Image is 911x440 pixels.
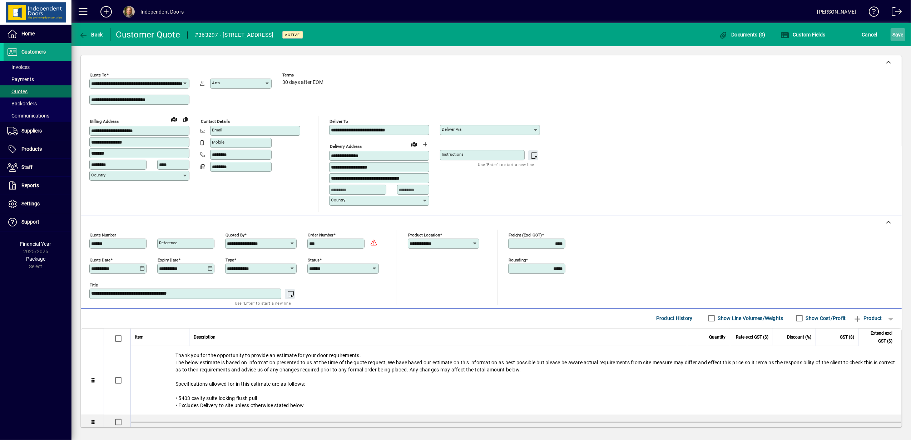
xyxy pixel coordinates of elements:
a: View on map [168,113,180,125]
a: Reports [4,177,71,195]
span: Settings [21,201,40,206]
a: Quotes [4,85,71,97]
button: Copy to Delivery address [180,114,191,125]
mat-label: Rounding [509,257,526,262]
span: Item [135,333,144,341]
a: Home [4,25,71,43]
a: Suppliers [4,122,71,140]
label: Show Cost/Profit [804,315,846,322]
a: Staff [4,159,71,176]
a: Support [4,213,71,231]
span: Cancel [862,29,878,40]
div: #363297 - [STREET_ADDRESS] [195,29,273,41]
mat-label: Reference [159,240,177,245]
span: Custom Fields [781,32,826,37]
span: Extend excl GST ($) [863,329,892,345]
span: Quotes [7,89,28,94]
span: Back [79,32,103,37]
mat-hint: Use 'Enter' to start a new line [478,160,534,169]
a: Settings [4,195,71,213]
span: Support [21,219,39,225]
span: Description [194,333,216,341]
button: Product [850,312,886,325]
mat-label: Quote To [90,72,107,77]
mat-label: Attn [212,80,220,85]
span: Terms [282,73,325,77]
mat-label: Status [308,257,320,262]
span: Discount (%) [787,333,811,341]
mat-label: Country [91,172,105,177]
mat-label: Product location [408,232,440,237]
label: Show Line Volumes/Weights [717,315,783,322]
span: Communications [7,113,49,119]
span: ave [892,29,903,40]
button: Choose address [420,139,431,150]
mat-hint: Use 'Enter' to start a new line [235,299,291,307]
span: GST ($) [840,333,854,341]
mat-label: Deliver via [442,127,461,132]
a: Knowledge Base [863,1,879,25]
a: Backorders [4,97,71,110]
span: Quantity [709,333,726,341]
span: Home [21,31,35,36]
mat-label: Email [212,127,222,132]
span: S [892,32,895,37]
span: Financial Year [20,241,51,247]
span: Reports [21,182,39,188]
span: 30 days after EOM [282,80,323,85]
mat-label: Freight (excl GST) [509,232,542,237]
button: Documents (0) [717,28,767,41]
span: Active [285,32,300,37]
button: Cancel [860,28,880,41]
span: Invoices [7,64,30,70]
div: Customer Quote [116,29,180,40]
a: Invoices [4,61,71,73]
button: Product History [653,312,695,325]
span: Rate excl GST ($) [736,333,768,341]
div: Independent Doors [140,6,184,17]
a: Payments [4,73,71,85]
mat-label: Country [331,197,345,202]
mat-label: Deliver To [330,119,348,124]
span: Payments [7,76,34,82]
button: Custom Fields [779,28,827,41]
mat-label: Type [226,257,234,262]
div: Thank you for the opportunity to provide an estimate for your door requirements. The below estima... [131,346,901,415]
span: Products [21,146,42,152]
button: Add [95,5,118,18]
span: Product History [656,312,693,324]
span: Suppliers [21,128,42,134]
span: Product [853,312,882,324]
span: Backorders [7,101,37,106]
button: Profile [118,5,140,18]
a: View on map [408,138,420,150]
span: Customers [21,49,46,55]
div: [PERSON_NAME] [817,6,856,17]
span: Documents (0) [719,32,766,37]
mat-label: Instructions [442,152,464,157]
mat-label: Title [90,282,98,287]
a: Logout [886,1,902,25]
mat-label: Quoted by [226,232,244,237]
mat-label: Order number [308,232,333,237]
mat-label: Mobile [212,140,224,145]
mat-label: Quote number [90,232,116,237]
button: Save [891,28,905,41]
a: Products [4,140,71,158]
span: Staff [21,164,33,170]
mat-label: Quote date [90,257,110,262]
app-page-header-button: Back [71,28,111,41]
a: Communications [4,110,71,122]
span: Package [26,256,45,262]
button: Back [77,28,105,41]
mat-label: Expiry date [158,257,178,262]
